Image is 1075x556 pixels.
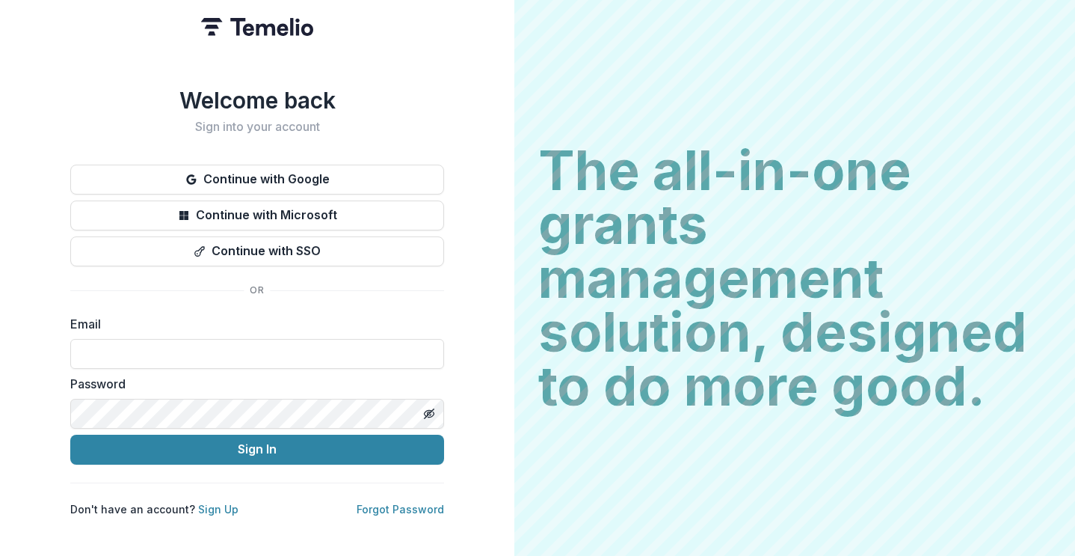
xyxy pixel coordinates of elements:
img: Temelio [201,18,313,36]
h1: Welcome back [70,87,444,114]
button: Continue with Microsoft [70,201,444,230]
button: Sign In [70,435,444,465]
button: Continue with SSO [70,236,444,266]
p: Don't have an account? [70,501,238,517]
a: Sign Up [198,503,238,516]
a: Forgot Password [357,503,444,516]
label: Password [70,375,435,393]
button: Continue with Google [70,165,444,195]
label: Email [70,315,435,333]
button: Toggle password visibility [417,402,441,426]
h2: Sign into your account [70,120,444,134]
